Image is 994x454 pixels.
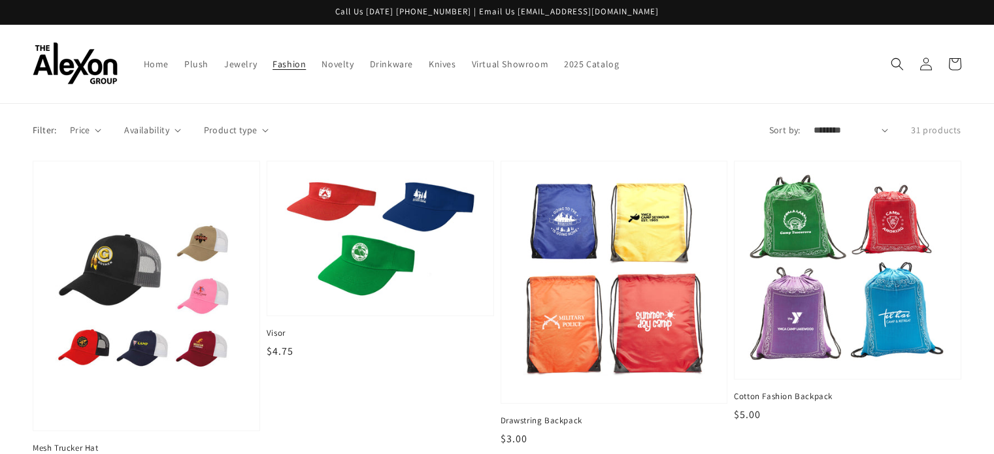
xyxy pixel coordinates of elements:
[144,58,169,70] span: Home
[176,50,216,78] a: Plush
[216,50,265,78] a: Jewelry
[769,123,801,137] label: Sort by:
[429,58,456,70] span: Knives
[33,123,57,137] p: Filter:
[204,123,269,137] summary: Product type
[273,58,306,70] span: Fashion
[322,58,354,70] span: Novelty
[362,50,421,78] a: Drinkware
[501,161,728,447] a: Drawstring Backpack Drawstring Backpack $3.00
[33,42,118,85] img: The Alexon Group
[280,174,480,302] img: Visor
[556,50,627,78] a: 2025 Catalog
[883,50,912,78] summary: Search
[265,50,314,78] a: Fashion
[124,123,180,137] summary: Availability
[267,161,494,359] a: Visor Visor $4.75
[314,50,361,78] a: Novelty
[267,344,293,358] span: $4.75
[224,58,257,70] span: Jewelry
[501,432,527,446] span: $3.00
[370,58,413,70] span: Drinkware
[184,58,208,70] span: Plush
[748,174,948,366] img: Cotton Fashion Backpack
[564,58,619,70] span: 2025 Catalog
[204,123,257,137] span: Product type
[734,391,961,402] span: Cotton Fashion Backpack
[33,442,260,454] span: Mesh Trucker Hat
[472,58,549,70] span: Virtual Showroom
[70,123,90,137] span: Price
[501,415,728,427] span: Drawstring Backpack
[46,174,246,417] img: Mesh Trucker Hat
[267,327,494,339] span: Visor
[911,123,961,137] p: 31 products
[124,123,169,137] span: Availability
[514,174,714,390] img: Drawstring Backpack
[421,50,464,78] a: Knives
[136,50,176,78] a: Home
[70,123,102,137] summary: Price
[464,50,557,78] a: Virtual Showroom
[734,161,961,423] a: Cotton Fashion Backpack Cotton Fashion Backpack $5.00
[734,408,761,421] span: $5.00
